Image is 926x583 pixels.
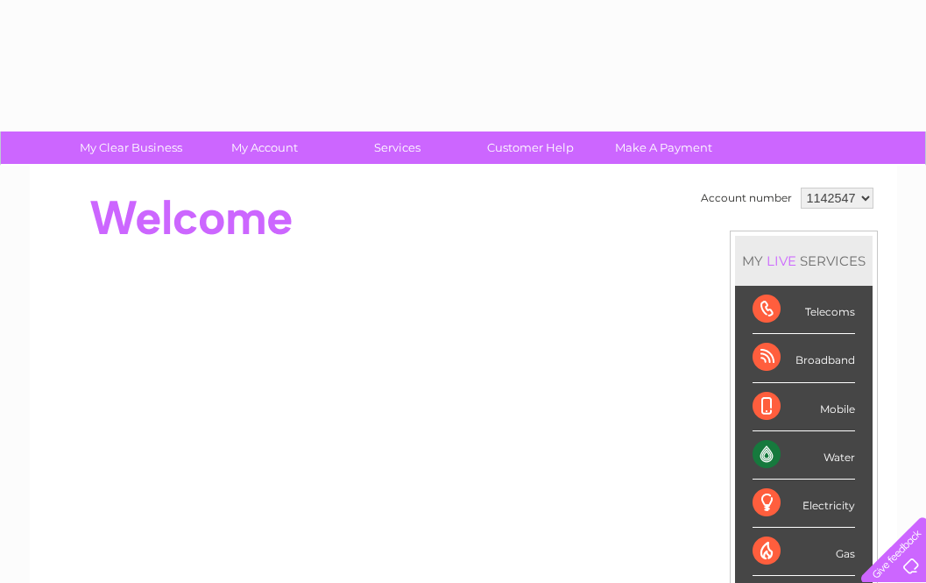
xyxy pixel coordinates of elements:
[763,252,800,269] div: LIVE
[753,480,855,528] div: Electricity
[59,132,203,164] a: My Clear Business
[696,183,796,213] td: Account number
[753,286,855,334] div: Telecoms
[753,334,855,382] div: Broadband
[753,431,855,480] div: Water
[458,132,603,164] a: Customer Help
[753,528,855,576] div: Gas
[591,132,736,164] a: Make A Payment
[325,132,470,164] a: Services
[735,236,873,286] div: MY SERVICES
[753,383,855,431] div: Mobile
[192,132,336,164] a: My Account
